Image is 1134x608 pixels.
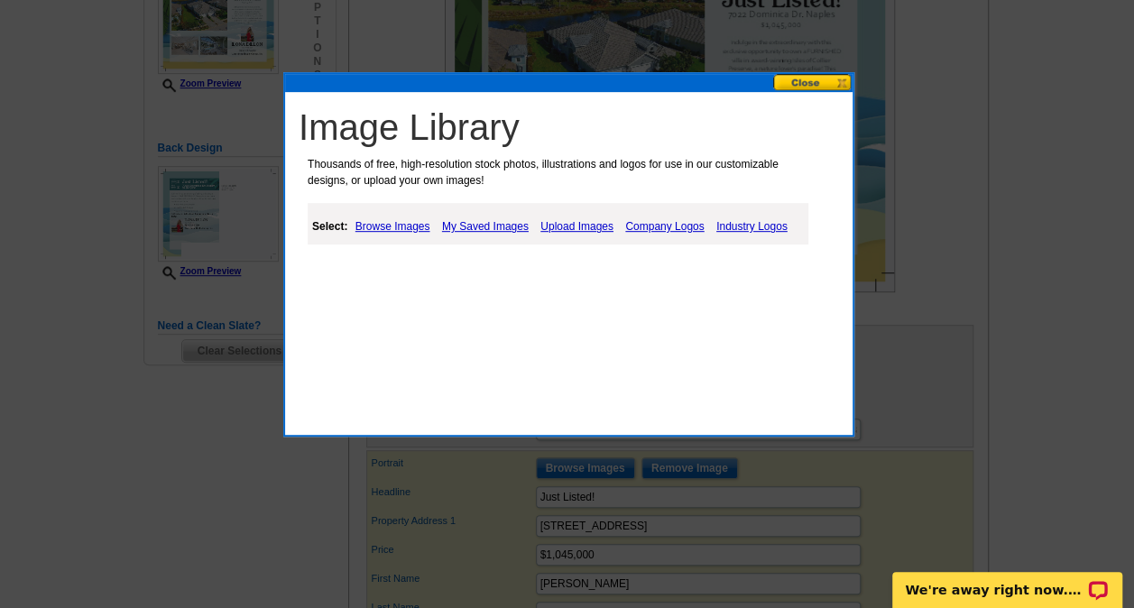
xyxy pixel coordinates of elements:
iframe: LiveChat chat widget [880,551,1134,608]
h1: Image Library [299,106,848,149]
a: Industry Logos [712,216,792,237]
a: Company Logos [621,216,708,237]
a: My Saved Images [438,216,533,237]
p: Thousands of free, high-resolution stock photos, illustrations and logos for use in our customiza... [299,156,815,189]
a: Upload Images [536,216,618,237]
strong: Select: [312,220,347,233]
a: Browse Images [351,216,435,237]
